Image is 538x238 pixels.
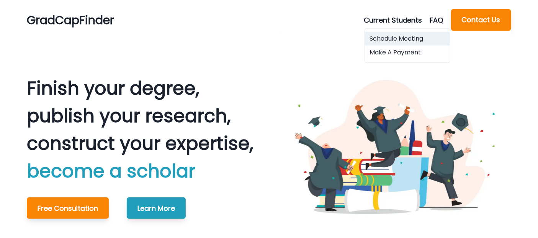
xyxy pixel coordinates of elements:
button: Contact Us [451,9,511,31]
button: Make A Payment [365,46,450,59]
button: Learn More [127,197,186,219]
p: Finish your degree, publish your research, construct your expertise, [27,75,253,185]
button: Free Consultation [27,197,109,219]
button: Current Students [364,15,430,25]
button: Schedule Meeting [365,32,450,46]
p: GradCapFinder [27,11,114,29]
a: FAQ [430,15,451,25]
p: become a scholar [27,158,253,185]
